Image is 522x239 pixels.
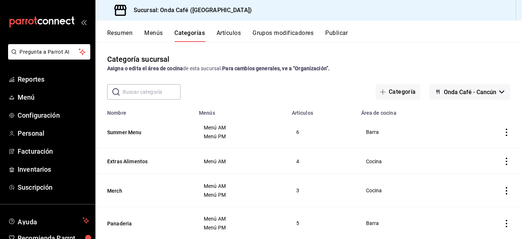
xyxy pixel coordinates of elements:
th: Menús [195,106,287,116]
span: Menú PM [204,192,278,197]
button: Extras Alimentos [107,158,181,165]
a: Pregunta a Parrot AI [5,53,90,61]
span: Menú AM [204,125,278,130]
button: Panaderia [107,220,181,227]
button: Categorías [175,29,205,42]
div: Categoría sucursal [107,54,169,65]
span: Menú AM [204,183,278,189]
span: Onda Café - Cancún [444,89,496,96]
span: Menú AM [204,216,278,221]
span: Cocina [366,188,449,193]
button: Categoría [376,84,420,100]
span: Menú [18,92,89,102]
span: Facturación [18,146,89,156]
button: actions [503,158,510,165]
th: Área de cocina [357,106,458,116]
button: Publicar [325,29,348,42]
span: Configuración [18,110,89,120]
button: Resumen [107,29,133,42]
span: Barra [366,221,449,226]
button: Summer Menu [107,129,181,136]
strong: Para cambios generales, ve a “Organización”. [222,65,330,71]
span: Menú PM [204,225,278,230]
div: de esta sucursal. [107,65,510,72]
button: open_drawer_menu [81,19,87,25]
div: navigation tabs [107,29,522,42]
th: Nombre [95,106,195,116]
span: Menú PM [204,134,278,139]
button: Menús [144,29,163,42]
td: 6 [287,116,357,149]
h3: Sucursal: Onda Café ([GEOGRAPHIC_DATA]) [128,6,252,15]
span: Personal [18,128,89,138]
button: actions [503,129,510,136]
th: Artículos [287,106,357,116]
strong: Asigna o edita el área de cocina [107,65,183,71]
td: 3 [287,174,357,207]
button: actions [503,220,510,227]
span: Reportes [18,74,89,84]
button: Artículos [217,29,241,42]
input: Buscar categoría [123,85,181,99]
button: actions [503,187,510,195]
span: Inventarios [18,164,89,174]
button: Grupos modificadores [253,29,313,42]
span: Pregunta a Parrot AI [20,48,79,56]
button: Pregunta a Parrot AI [8,44,90,60]
button: Onda Café - Cancún [429,84,510,100]
span: Barra [366,129,449,135]
span: Menú AM [204,159,278,164]
td: 4 [287,149,357,174]
span: Suscripción [18,182,89,192]
span: Cocina [366,159,449,164]
button: Merch [107,187,181,195]
span: Ayuda [18,216,80,225]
